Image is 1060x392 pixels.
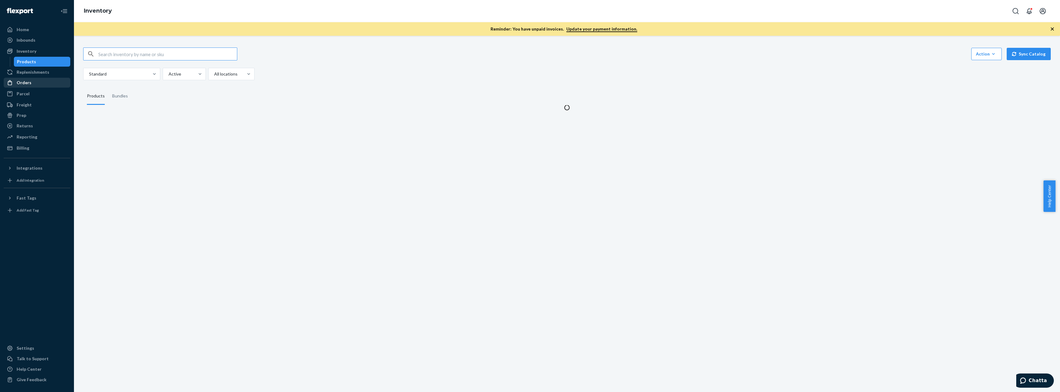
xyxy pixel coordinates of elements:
div: Give Feedback [17,377,47,383]
a: Inventory [84,7,112,14]
div: Inbounds [17,37,35,43]
div: Billing [17,145,29,151]
div: Products [17,59,36,65]
div: Help Center [17,366,42,372]
button: Talk to Support [4,354,70,364]
button: Open Search Box [1009,5,1022,17]
div: Products [87,88,105,105]
button: Sync Catalog [1007,48,1051,60]
div: Talk to Support [17,356,49,362]
a: Inventory [4,46,70,56]
div: Bundles [112,88,128,105]
button: Action [971,48,1002,60]
button: Give Feedback [4,375,70,385]
button: Integrations [4,163,70,173]
div: Add Fast Tag [17,208,39,213]
a: Orders [4,78,70,88]
div: Settings [17,345,34,351]
div: Orders [17,80,31,86]
button: Open notifications [1023,5,1035,17]
button: Help Center [1043,180,1055,212]
div: Reporting [17,134,37,140]
div: Inventory [17,48,36,54]
a: Add Fast Tag [4,205,70,215]
input: Active [168,71,169,77]
input: Search inventory by name or sku [98,48,237,60]
ol: breadcrumbs [79,2,117,20]
button: Close Navigation [58,5,70,17]
div: Freight [17,102,32,108]
a: Billing [4,143,70,153]
a: Replenishments [4,67,70,77]
a: Help Center [4,364,70,374]
div: Fast Tags [17,195,36,201]
a: Parcel [4,89,70,99]
a: Home [4,25,70,35]
a: Returns [4,121,70,131]
div: Action [976,51,997,57]
iframe: Öppnar en widget där du kan chatta med en av våra agenter [1016,373,1054,389]
a: Reporting [4,132,70,142]
a: Freight [4,100,70,110]
div: Parcel [17,91,30,97]
a: Inbounds [4,35,70,45]
div: Returns [17,123,33,129]
img: Flexport logo [7,8,33,14]
div: Home [17,27,29,33]
a: Prep [4,110,70,120]
div: Replenishments [17,69,49,75]
a: Settings [4,343,70,353]
a: Add Integration [4,175,70,185]
div: Integrations [17,165,43,171]
button: Fast Tags [4,193,70,203]
button: Open account menu [1037,5,1049,17]
p: Reminder: You have unpaid invoices. [491,26,637,32]
a: Update your payment information. [566,26,637,32]
a: Products [14,57,71,67]
input: Standard [88,71,89,77]
div: Prep [17,112,26,118]
div: Add Integration [17,178,44,183]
